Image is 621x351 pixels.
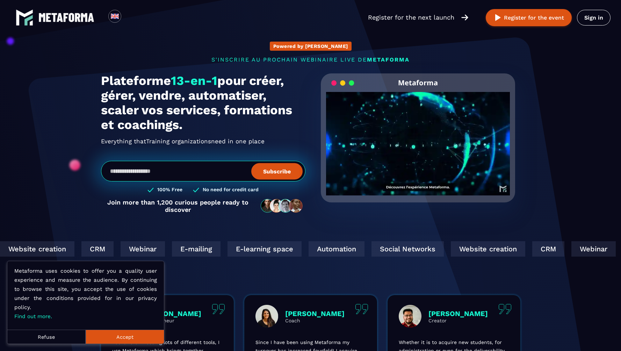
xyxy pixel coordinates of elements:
h2: Everything that need in one place [101,136,305,147]
img: logo [38,13,94,22]
img: community-people [259,199,305,213]
span: 13-en-1 [171,73,217,88]
p: Creator [428,318,488,323]
div: Search for option [121,10,138,25]
video: Your browser does not support the video tag. [326,92,510,184]
img: play [493,13,502,22]
h2: Metaforma [398,73,438,92]
p: [PERSON_NAME] [285,309,345,318]
button: Refuse [7,330,86,344]
img: loading [331,80,354,86]
button: Subscribe [251,163,303,179]
img: quote [212,304,225,314]
p: Metaforma uses cookies to offer you a quality user experience and measure the audience. By contin... [14,266,157,321]
a: Find out more. [14,313,52,320]
div: Website creation [450,241,525,257]
img: arrow-right [461,14,468,21]
button: Register for the event [486,9,572,26]
a: Sign in [577,10,611,26]
img: quote [355,304,368,314]
h3: 100% Free [157,187,182,193]
div: Webinar [120,241,164,257]
div: Automation [308,241,364,257]
img: checked [147,187,154,193]
img: quote [498,304,512,314]
p: [PERSON_NAME] [428,309,488,318]
p: Coach [285,318,345,323]
img: checked [193,187,199,193]
p: s'inscrire au prochain webinaire live de [101,56,520,63]
img: profile [255,305,278,328]
span: Training organizations [146,136,211,147]
img: en [110,12,119,21]
button: Accept [86,330,164,344]
div: CRM [532,241,564,257]
span: METAFORMA [367,56,410,63]
div: Webinar [571,241,615,257]
p: Join more than 1,200 curious people ready to discover [101,199,255,213]
input: Search for option [127,13,132,22]
div: E-mailing [171,241,220,257]
img: profile [399,305,421,328]
p: [PERSON_NAME] [142,309,201,318]
div: Social Networks [371,241,443,257]
div: E-learning space [227,241,301,257]
p: Register for the next launch [368,13,454,22]
p: Powered by [PERSON_NAME] [273,43,348,49]
p: Entrepreneur [142,318,201,323]
img: logo [16,9,33,26]
h1: Plateforme pour créer, gérer, vendre, automatiser, scaler vos services, formations et coachings. [101,73,305,132]
h3: No need for credit card [203,187,259,193]
div: CRM [81,241,113,257]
